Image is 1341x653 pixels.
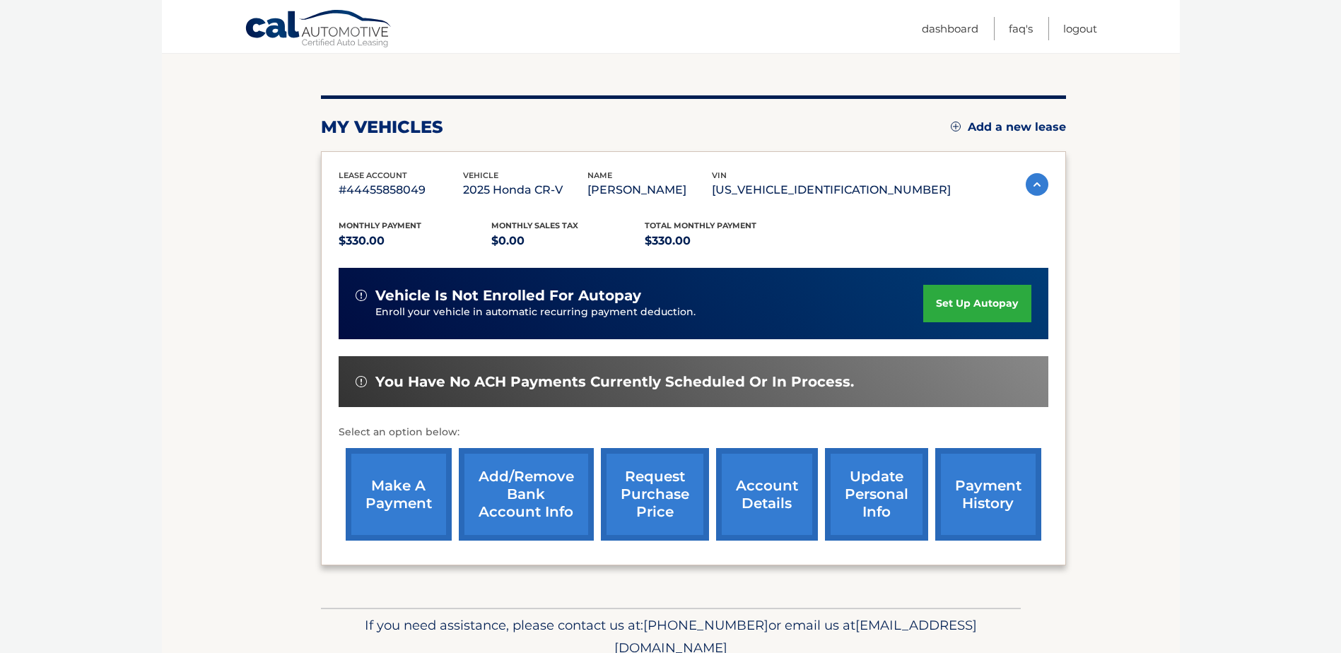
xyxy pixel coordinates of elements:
[375,305,924,320] p: Enroll your vehicle in automatic recurring payment deduction.
[922,17,978,40] a: Dashboard
[491,231,645,251] p: $0.00
[245,9,393,50] a: Cal Automotive
[1009,17,1033,40] a: FAQ's
[356,376,367,387] img: alert-white.svg
[463,180,587,200] p: 2025 Honda CR-V
[643,617,768,633] span: [PHONE_NUMBER]
[375,287,641,305] span: vehicle is not enrolled for autopay
[375,373,854,391] span: You have no ACH payments currently scheduled or in process.
[951,120,1066,134] a: Add a new lease
[346,448,452,541] a: make a payment
[459,448,594,541] a: Add/Remove bank account info
[339,170,407,180] span: lease account
[491,220,578,230] span: Monthly sales Tax
[601,448,709,541] a: request purchase price
[356,290,367,301] img: alert-white.svg
[339,220,421,230] span: Monthly Payment
[339,180,463,200] p: #44455858049
[587,180,712,200] p: [PERSON_NAME]
[587,170,612,180] span: name
[339,424,1048,441] p: Select an option below:
[339,231,492,251] p: $330.00
[825,448,928,541] a: update personal info
[951,122,961,131] img: add.svg
[1026,173,1048,196] img: accordion-active.svg
[712,170,727,180] span: vin
[716,448,818,541] a: account details
[923,285,1031,322] a: set up autopay
[321,117,443,138] h2: my vehicles
[645,231,798,251] p: $330.00
[935,448,1041,541] a: payment history
[645,220,756,230] span: Total Monthly Payment
[712,180,951,200] p: [US_VEHICLE_IDENTIFICATION_NUMBER]
[463,170,498,180] span: vehicle
[1063,17,1097,40] a: Logout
